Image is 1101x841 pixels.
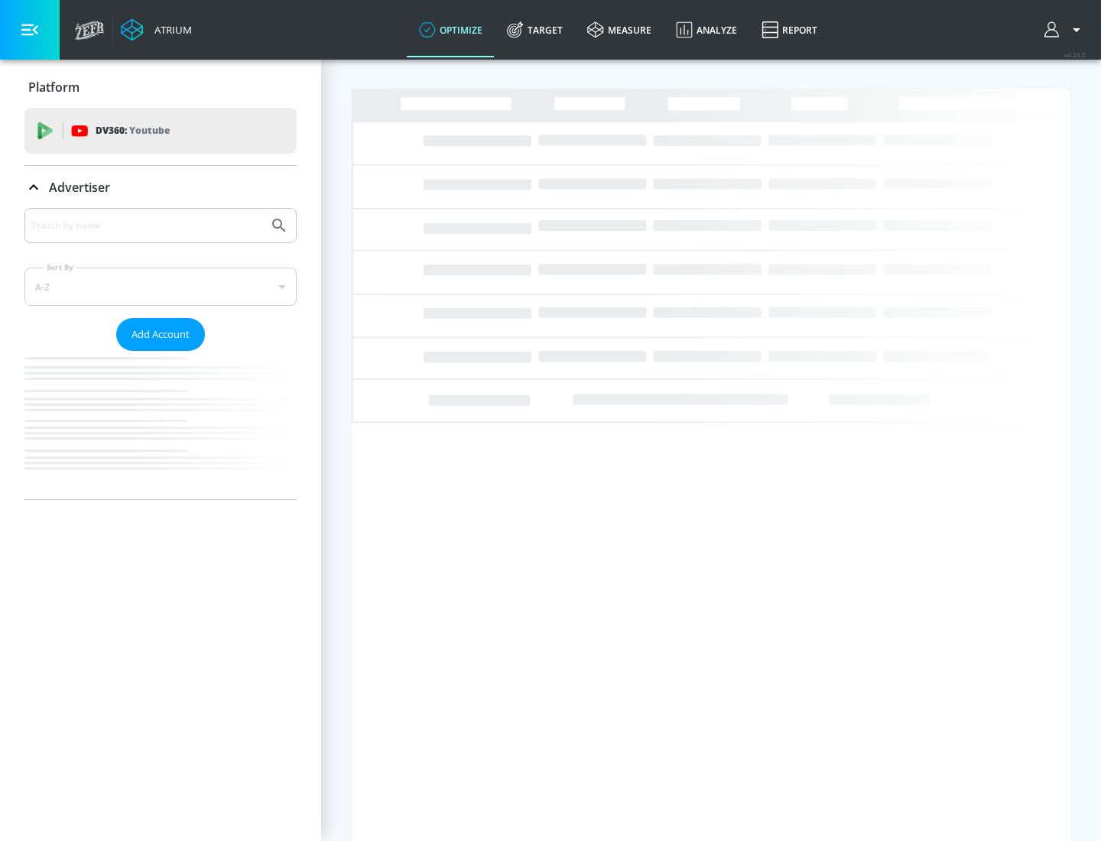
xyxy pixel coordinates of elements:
[121,18,192,41] a: Atrium
[96,122,170,139] p: DV360:
[49,179,110,196] p: Advertiser
[28,79,80,96] p: Platform
[132,326,190,343] span: Add Account
[24,208,297,499] div: Advertiser
[31,216,262,235] input: Search by name
[24,166,297,209] div: Advertiser
[148,23,192,37] div: Atrium
[24,351,297,499] nav: list of Advertiser
[129,122,170,138] p: Youtube
[495,2,575,57] a: Target
[116,318,205,351] button: Add Account
[1064,50,1086,59] span: v 4.24.0
[664,2,749,57] a: Analyze
[44,262,76,272] label: Sort By
[24,66,297,109] div: Platform
[407,2,495,57] a: optimize
[749,2,830,57] a: Report
[24,108,297,154] div: DV360: Youtube
[24,268,297,306] div: A-Z
[575,2,664,57] a: measure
